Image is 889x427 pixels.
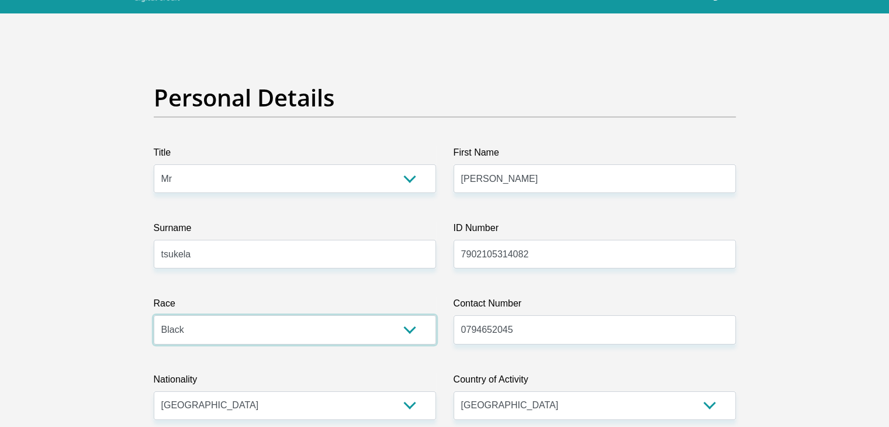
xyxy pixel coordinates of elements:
label: Race [154,297,436,315]
input: Surname [154,240,436,268]
label: First Name [454,146,736,164]
label: Title [154,146,436,164]
label: ID Number [454,221,736,240]
label: Nationality [154,373,436,391]
label: Country of Activity [454,373,736,391]
label: Surname [154,221,436,240]
input: ID Number [454,240,736,268]
input: First Name [454,164,736,193]
input: Contact Number [454,315,736,344]
label: Contact Number [454,297,736,315]
h2: Personal Details [154,84,736,112]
